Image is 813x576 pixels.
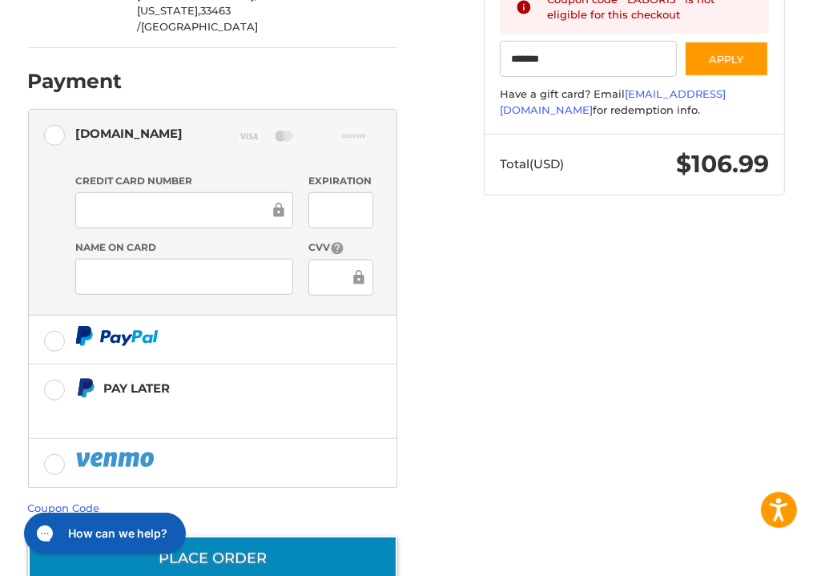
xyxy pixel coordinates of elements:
label: CVV [308,240,373,256]
span: [GEOGRAPHIC_DATA] [141,20,258,33]
iframe: Google Customer Reviews [681,533,813,576]
span: [US_STATE], [137,4,200,17]
div: Have a gift card? Email for redemption info. [500,87,769,118]
span: $106.99 [676,149,769,179]
span: 33463 / [137,4,231,33]
label: Name on Card [75,240,293,255]
img: Pay Later icon [75,378,95,398]
label: Credit Card Number [75,174,293,188]
div: Pay Later [103,375,373,401]
iframe: PayPal Message 1 [75,405,373,419]
a: [EMAIL_ADDRESS][DOMAIN_NAME] [500,87,726,116]
label: Expiration [308,174,373,188]
button: Apply [684,41,769,77]
img: PayPal icon [75,326,159,346]
h2: Payment [28,69,123,94]
img: PayPal icon [75,449,157,469]
a: Coupon Code [28,501,100,514]
input: Gift Certificate or Coupon Code [500,41,676,77]
span: Total (USD) [500,156,564,171]
div: [DOMAIN_NAME] [75,120,183,147]
iframe: Gorgias live chat messenger [16,507,190,560]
